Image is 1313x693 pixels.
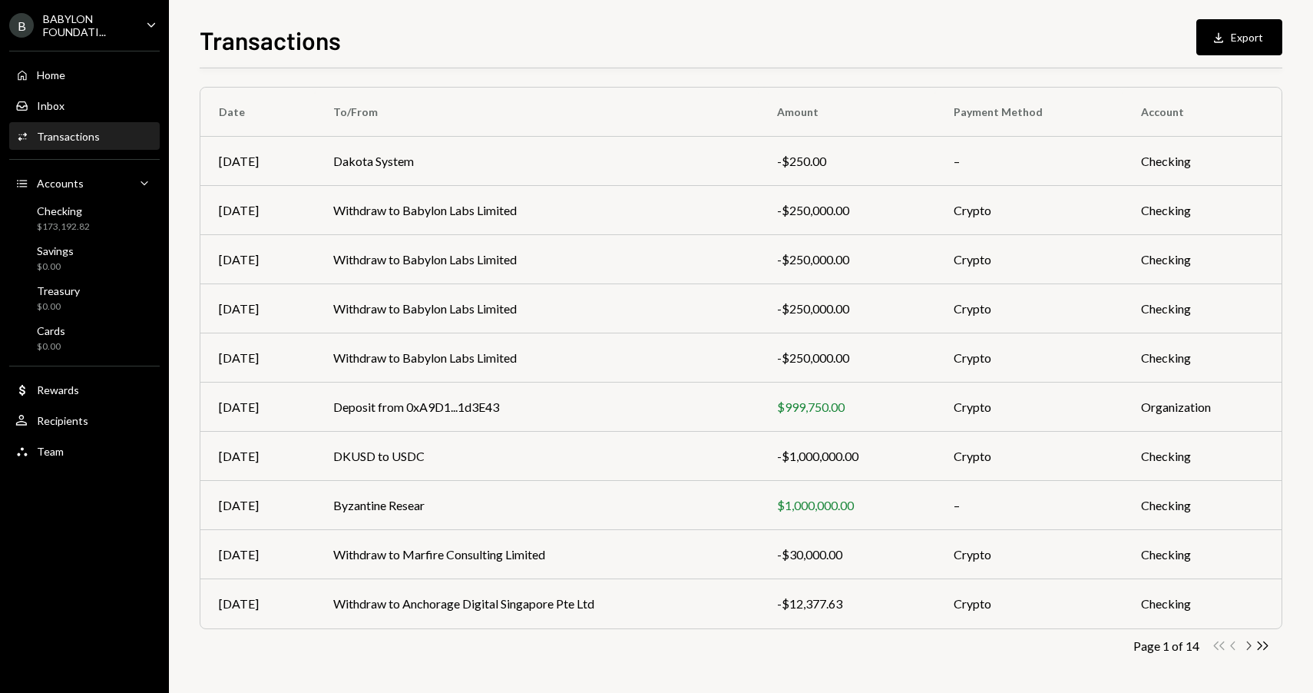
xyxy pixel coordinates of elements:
[315,88,759,137] th: To/From
[777,250,916,269] div: -$250,000.00
[935,579,1123,628] td: Crypto
[37,300,80,313] div: $0.00
[315,137,759,186] td: Dakota System
[935,186,1123,235] td: Crypto
[1133,638,1199,653] div: Page 1 of 14
[219,595,296,613] div: [DATE]
[1123,235,1282,284] td: Checking
[200,25,341,55] h1: Transactions
[315,383,759,432] td: Deposit from 0xA9D1...1d3E43
[37,414,88,427] div: Recipients
[37,204,90,217] div: Checking
[37,244,74,257] div: Savings
[9,437,160,465] a: Team
[1123,530,1282,579] td: Checking
[219,152,296,171] div: [DATE]
[777,545,916,564] div: -$30,000.00
[219,447,296,466] div: [DATE]
[1196,19,1282,55] button: Export
[9,200,160,237] a: Checking$173,192.82
[9,280,160,317] a: Treasury$0.00
[1123,137,1282,186] td: Checking
[9,406,160,434] a: Recipients
[37,383,79,396] div: Rewards
[935,481,1123,530] td: –
[9,240,160,277] a: Savings$0.00
[1123,284,1282,333] td: Checking
[9,61,160,88] a: Home
[9,91,160,119] a: Inbox
[1123,579,1282,628] td: Checking
[315,481,759,530] td: Byzantine Resear
[777,349,916,367] div: -$250,000.00
[1123,88,1282,137] th: Account
[777,398,916,416] div: $999,750.00
[37,68,65,81] div: Home
[219,545,296,564] div: [DATE]
[315,333,759,383] td: Withdraw to Babylon Labs Limited
[935,432,1123,481] td: Crypto
[37,284,80,297] div: Treasury
[43,12,134,38] div: BABYLON FOUNDATI...
[1123,186,1282,235] td: Checking
[935,284,1123,333] td: Crypto
[315,284,759,333] td: Withdraw to Babylon Labs Limited
[1123,432,1282,481] td: Checking
[1123,481,1282,530] td: Checking
[777,201,916,220] div: -$250,000.00
[37,130,100,143] div: Transactions
[37,445,64,458] div: Team
[935,333,1123,383] td: Crypto
[935,235,1123,284] td: Crypto
[37,220,90,234] div: $173,192.82
[219,201,296,220] div: [DATE]
[315,530,759,579] td: Withdraw to Marfire Consulting Limited
[9,169,160,197] a: Accounts
[777,595,916,613] div: -$12,377.63
[935,530,1123,579] td: Crypto
[200,88,315,137] th: Date
[777,300,916,318] div: -$250,000.00
[935,137,1123,186] td: –
[219,398,296,416] div: [DATE]
[219,496,296,515] div: [DATE]
[315,579,759,628] td: Withdraw to Anchorage Digital Singapore Pte Ltd
[777,152,916,171] div: -$250.00
[1123,383,1282,432] td: Organization
[935,383,1123,432] td: Crypto
[315,432,759,481] td: DKUSD to USDC
[315,186,759,235] td: Withdraw to Babylon Labs Limited
[9,376,160,403] a: Rewards
[777,496,916,515] div: $1,000,000.00
[37,324,65,337] div: Cards
[37,260,74,274] div: $0.00
[37,99,64,112] div: Inbox
[9,122,160,150] a: Transactions
[9,13,34,38] div: B
[219,349,296,367] div: [DATE]
[935,88,1123,137] th: Payment Method
[219,300,296,318] div: [DATE]
[37,340,65,353] div: $0.00
[777,447,916,466] div: -$1,000,000.00
[759,88,934,137] th: Amount
[9,320,160,356] a: Cards$0.00
[37,177,84,190] div: Accounts
[1123,333,1282,383] td: Checking
[315,235,759,284] td: Withdraw to Babylon Labs Limited
[219,250,296,269] div: [DATE]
